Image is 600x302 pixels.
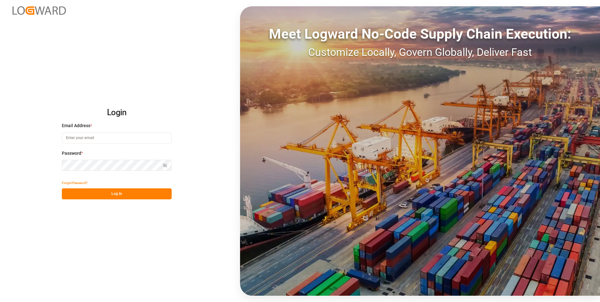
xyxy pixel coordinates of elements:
[62,177,88,188] button: Forgot Password?
[62,122,90,129] span: Email Address
[62,150,81,157] span: Password
[62,103,172,123] h2: Login
[13,6,66,15] img: Logward_new_orange.png
[240,44,600,60] div: Customize Locally, Govern Globally, Deliver Fast
[62,132,172,143] input: Enter your email
[62,188,172,199] button: Log In
[240,24,600,44] div: Meet Logward No-Code Supply Chain Execution:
